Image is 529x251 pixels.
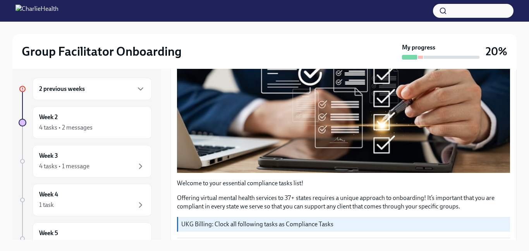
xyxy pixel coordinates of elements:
p: Welcome to your essential compliance tasks list! [177,179,510,188]
img: CharlieHealth [15,5,58,17]
a: Week 41 task [19,184,152,216]
div: 4 tasks • 2 messages [39,123,93,132]
strong: My progress [402,43,435,52]
div: 4 tasks • 1 message [39,162,89,171]
div: 1 task [39,201,54,209]
h6: Week 3 [39,152,58,160]
h6: Week 2 [39,113,58,121]
h3: 20% [486,44,507,58]
div: 2 previous weeks [33,78,152,100]
h2: Group Facilitator Onboarding [22,44,182,59]
p: UKG Billing: Clock all following tasks as Compliance Tasks [181,220,507,229]
h6: 2 previous weeks [39,85,85,93]
h6: Week 5 [39,229,58,237]
p: Offering virtual mental health services to 37+ states requires a unique approach to onboarding! I... [177,194,510,211]
div: 1 task [39,239,54,248]
a: Week 34 tasks • 1 message [19,145,152,178]
h6: Week 4 [39,190,58,199]
a: Week 24 tasks • 2 messages [19,106,152,139]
